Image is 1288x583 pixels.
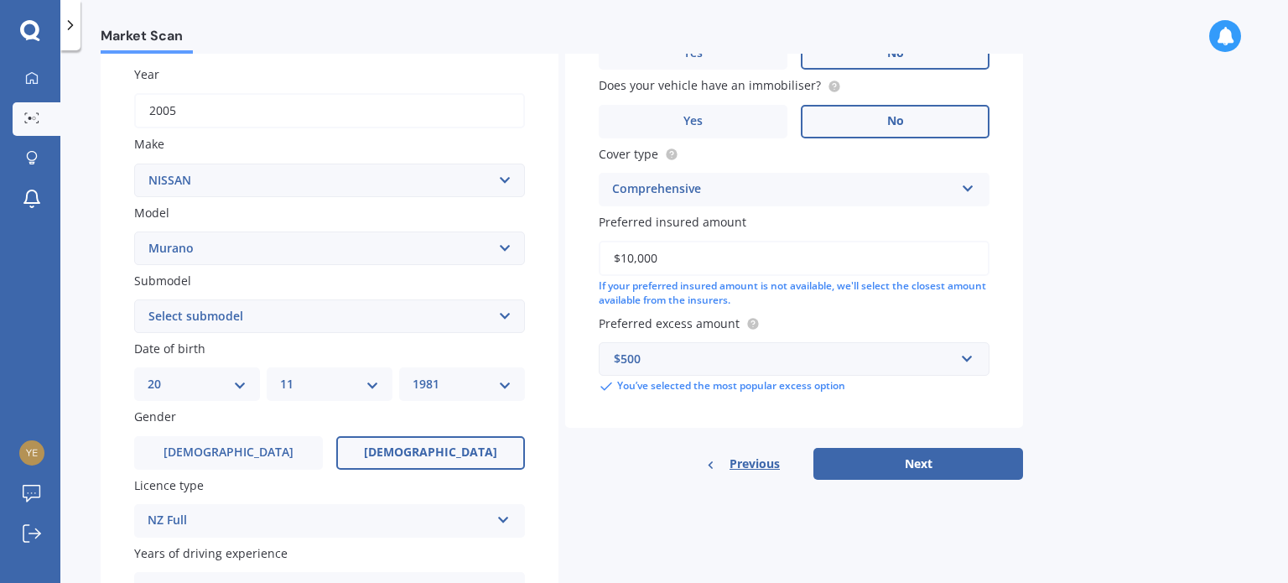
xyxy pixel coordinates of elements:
span: Year [134,66,159,82]
span: Years of driving experience [134,545,288,561]
div: $500 [614,350,954,368]
span: Preferred insured amount [599,214,746,230]
span: Yes [683,46,703,60]
span: Market Scan [101,28,193,50]
span: [DEMOGRAPHIC_DATA] [164,445,293,460]
span: Cover type [599,146,658,162]
span: Does your vehicle have an immobiliser? [599,78,821,94]
span: Model [134,205,169,221]
div: NZ Full [148,511,490,531]
input: Enter amount [599,241,989,276]
span: Yes [683,114,703,128]
span: Licence type [134,477,204,493]
div: You’ve selected the most popular excess option [599,379,989,394]
div: If your preferred insured amount is not available, we'll select the closest amount available from... [599,279,989,308]
span: Date of birth [134,341,205,357]
span: No [887,46,904,60]
span: [DEMOGRAPHIC_DATA] [364,445,497,460]
span: Gender [134,409,176,425]
img: 247cb92a1fb063ec273ad213780c17ed [19,440,44,466]
div: Comprehensive [612,180,954,200]
span: Previous [730,451,780,476]
span: No [887,114,904,128]
span: Preferred excess amount [599,315,740,331]
span: Make [134,137,164,153]
button: Next [813,448,1023,480]
input: YYYY [134,93,525,128]
span: Submodel [134,273,191,289]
